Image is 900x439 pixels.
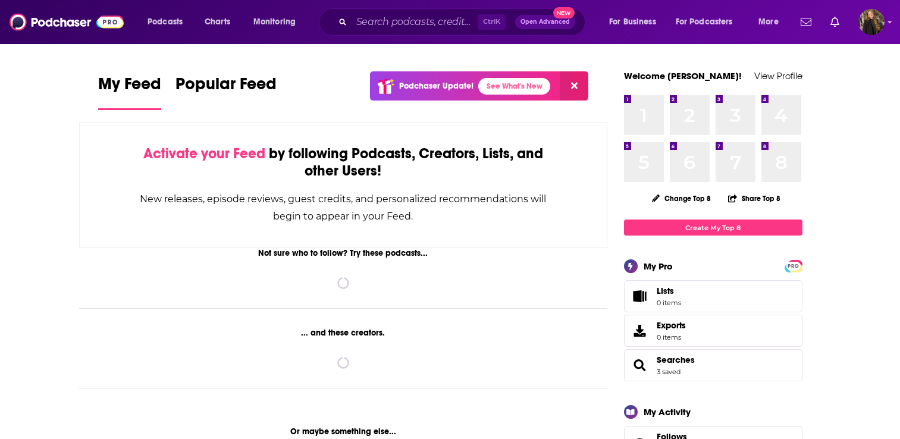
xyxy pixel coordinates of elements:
a: Exports [624,315,802,347]
span: For Business [609,14,656,30]
span: Charts [205,14,230,30]
button: Open AdvancedNew [515,15,575,29]
button: open menu [139,12,198,32]
span: Open Advanced [520,19,570,25]
img: User Profile [858,9,885,35]
button: open menu [601,12,671,32]
span: New [553,7,575,18]
a: Welcome [PERSON_NAME]! [624,70,742,81]
span: More [758,14,779,30]
span: Lists [657,286,674,296]
div: Search podcasts, credits, & more... [330,8,597,36]
p: Podchaser Update! [399,81,473,91]
a: Searches [657,355,695,365]
button: Show profile menu [858,9,885,35]
span: Logged in as anamarquis [858,9,885,35]
div: My Activity [644,406,691,418]
a: Popular Feed [175,74,277,110]
a: Create My Top 8 [624,219,802,236]
span: 0 items [657,299,681,307]
button: open menu [668,12,750,32]
span: Monitoring [253,14,296,30]
span: Popular Feed [175,74,277,101]
a: My Feed [98,74,161,110]
div: Not sure who to follow? Try these podcasts... [79,248,608,258]
span: My Feed [98,74,161,101]
a: See What's New [478,78,550,95]
div: by following Podcasts, Creators, Lists, and other Users! [139,145,548,180]
span: Lists [657,286,681,296]
span: For Podcasters [676,14,733,30]
span: Lists [628,288,652,305]
span: 0 items [657,333,686,341]
input: Search podcasts, credits, & more... [352,12,478,32]
span: Podcasts [148,14,183,30]
span: Exports [657,320,686,331]
a: Show notifications dropdown [796,12,816,32]
button: open menu [245,12,311,32]
span: Searches [624,349,802,381]
span: Activate your Feed [143,145,265,162]
span: Exports [628,322,652,339]
div: My Pro [644,261,673,272]
div: New releases, episode reviews, guest credits, and personalized recommendations will begin to appe... [139,190,548,225]
a: Lists [624,280,802,312]
span: PRO [786,262,801,271]
div: ... and these creators. [79,328,608,338]
a: 3 saved [657,368,681,376]
a: Searches [628,357,652,374]
button: open menu [750,12,794,32]
a: Charts [197,12,237,32]
div: Or maybe something else... [79,427,608,437]
a: View Profile [754,70,802,81]
a: Show notifications dropdown [826,12,844,32]
img: Podchaser - Follow, Share and Rate Podcasts [10,11,124,33]
span: Ctrl K [478,14,506,30]
a: PRO [786,261,801,270]
button: Share Top 8 [727,187,781,210]
button: Change Top 8 [645,191,719,206]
